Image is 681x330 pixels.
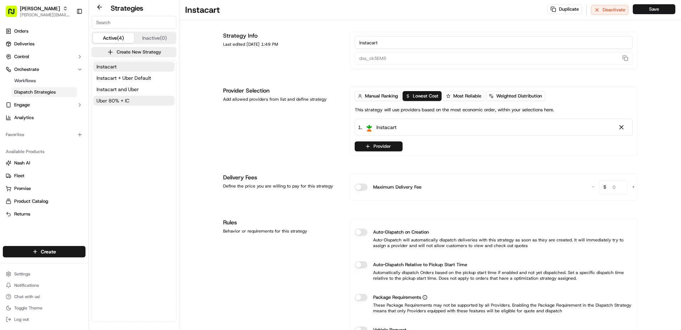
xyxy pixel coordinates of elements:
a: Fleet [6,173,83,179]
input: Search [92,16,176,29]
span: Control [14,54,29,60]
span: API Documentation [67,103,114,110]
h1: Instacart [185,4,220,16]
span: Engage [14,102,30,108]
a: Powered byPylon [50,120,86,125]
span: Instacart [96,63,117,70]
span: Notifications [14,283,39,288]
button: Create [3,246,85,257]
button: Provider [355,141,403,151]
button: Package Requirements [422,295,427,300]
button: Engage [3,99,85,111]
button: Create New Strategy [92,47,176,57]
button: Weighted Distribution [486,91,545,101]
h1: Delivery Fees [223,173,342,182]
button: [PERSON_NAME][PERSON_NAME][EMAIL_ADDRESS][PERSON_NAME][DOMAIN_NAME] [3,3,73,20]
button: Log out [3,314,85,324]
div: Define the price you are willing to pay for this strategy [223,183,342,189]
button: Instacart and Uber [93,84,175,94]
a: Deliveries [3,38,85,50]
button: [PERSON_NAME] [20,5,60,12]
input: Got a question? Start typing here... [18,46,128,53]
button: Save [633,4,675,14]
a: Dispatch Strategies [11,87,77,97]
div: Start new chat [24,68,116,75]
div: 1 . [358,123,397,131]
button: Chat with us! [3,292,85,302]
span: Lowest Cost [413,93,438,99]
span: Promise [14,185,31,192]
div: 📗 [7,104,13,109]
img: Nash [7,7,21,21]
button: Notifications [3,280,85,290]
button: Manual Ranking [355,91,401,101]
span: Create [41,248,56,255]
span: Pylon [71,120,86,125]
button: Fleet [3,170,85,181]
div: Last edited [DATE] 1:49 PM [223,41,342,47]
button: Uber 80% + IC [93,96,175,106]
button: Instacart [93,62,175,72]
span: Instacart and Uber [96,86,139,93]
span: Knowledge Base [14,103,54,110]
span: Package Requirements [373,294,421,301]
button: Instacart + Uber Default [93,73,175,83]
a: Promise [6,185,83,192]
h1: Rules [223,218,342,227]
div: Favorites [3,129,85,140]
div: 💻 [60,104,66,109]
span: Orchestrate [14,66,39,73]
p: Auto-Dispatch will automatically dispatch deliveries with this strategy as soon as they are creat... [355,237,633,248]
span: Dispatch Strategies [14,89,56,95]
span: Manual Ranking [365,93,398,99]
h1: Strategy Info [223,32,342,40]
p: Welcome 👋 [7,28,129,40]
span: Workflows [14,78,36,84]
label: Auto-Dispatch Relative to Pickup Start Time [373,261,467,268]
h1: Provider Selection [223,86,342,95]
a: 💻API Documentation [57,100,117,113]
div: Add allowed providers from list and define strategy [223,96,342,102]
div: We're available if you need us! [24,75,90,80]
span: $ [600,181,609,195]
span: Most Reliable [453,93,481,99]
a: Returns [6,211,83,217]
span: Weighted Distribution [496,93,542,99]
button: Orchestrate [3,64,85,75]
button: Returns [3,208,85,220]
button: Duplicate [547,4,582,14]
p: Automatically dispatch Orders based on the pickup start time if enabled and not yet dispatched. S... [355,270,633,281]
button: Lowest Cost [403,91,442,101]
button: Toggle Theme [3,303,85,313]
img: profile_instacart_ahold_partner.png [365,123,373,132]
span: Log out [14,317,29,322]
button: Product Catalog [3,196,85,207]
img: 1736555255976-a54dd68f-1ca7-489b-9aae-adbdc363a1c4 [7,68,20,80]
button: Control [3,51,85,62]
button: Nash AI [3,157,85,169]
p: These Package Requirements may not be supported by all Providers. Enabling the Package Requiremen... [355,302,633,314]
a: Orders [3,26,85,37]
span: Toggle Theme [14,305,43,311]
button: [PERSON_NAME][EMAIL_ADDRESS][PERSON_NAME][DOMAIN_NAME] [20,12,71,18]
button: Active (4) [93,33,134,43]
span: Fleet [14,173,24,179]
span: Uber 80% + IC [96,97,129,104]
a: Product Catalog [6,198,83,205]
button: Settings [3,269,85,279]
span: Nash AI [14,160,30,166]
h2: Strategies [111,3,143,13]
span: Deliveries [14,41,34,47]
button: Promise [3,183,85,194]
span: Product Catalog [14,198,48,205]
button: Most Reliable [443,91,485,101]
button: Deactivate [591,5,629,15]
span: Analytics [14,114,34,121]
span: Instacart [376,124,397,131]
